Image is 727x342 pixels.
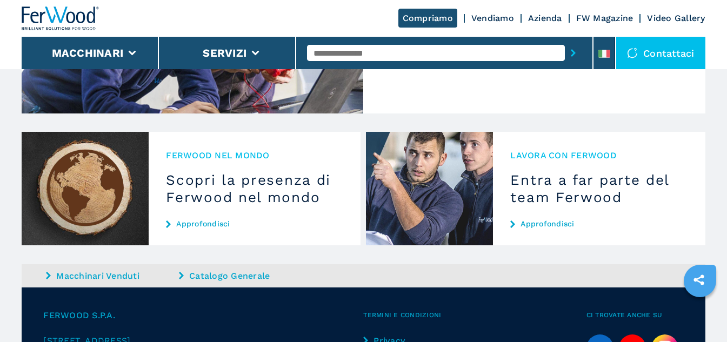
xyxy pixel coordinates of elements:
[565,41,582,65] button: submit-button
[52,46,124,59] button: Macchinari
[510,219,688,228] a: Approfondisci
[510,149,688,162] span: Lavora con Ferwood
[685,266,712,293] a: sharethis
[616,37,705,69] div: Contattaci
[647,13,705,23] a: Video Gallery
[681,293,719,334] iframe: Chat
[22,132,149,245] img: Scopri la presenza di Ferwood nel mondo
[166,149,343,162] span: Ferwood nel mondo
[166,171,343,206] h3: Scopri la presenza di Ferwood nel mondo
[22,6,99,30] img: Ferwood
[203,46,246,59] button: Servizi
[627,48,638,58] img: Contattaci
[576,13,633,23] a: FW Magazine
[510,171,688,206] h3: Entra a far parte del team Ferwood
[363,309,586,321] span: Termini e condizioni
[528,13,562,23] a: Azienda
[471,13,514,23] a: Vendiamo
[398,9,457,28] a: Compriamo
[166,219,343,228] a: Approfondisci
[586,309,684,321] span: Ci trovate anche su
[179,270,309,282] a: Catalogo Generale
[46,270,176,282] a: Macchinari Venduti
[366,132,493,245] img: Entra a far parte del team Ferwood
[43,309,363,321] span: FERWOOD S.P.A.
